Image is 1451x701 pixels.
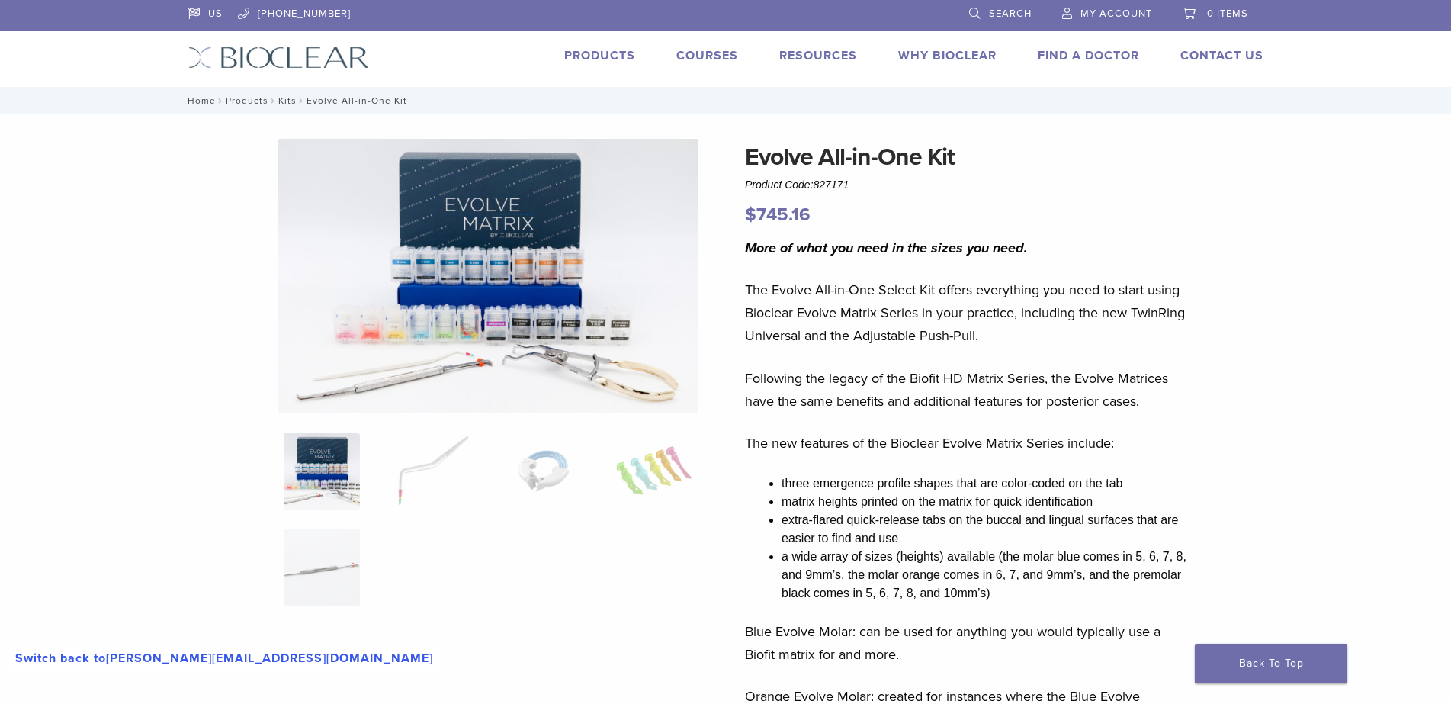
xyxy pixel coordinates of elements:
a: Why Bioclear [898,48,997,63]
h1: Evolve All-in-One Kit [745,139,1193,175]
bdi: 745.16 [745,204,811,226]
a: Products [226,95,268,106]
a: Contact Us [1180,48,1263,63]
p: Following the legacy of the Biofit HD Matrix Series, the Evolve Matrices have the same benefits a... [745,367,1193,413]
a: Find A Doctor [1038,48,1139,63]
img: IMG_0457 [278,139,698,413]
span: 0 items [1207,8,1248,20]
a: Home [183,95,216,106]
li: matrix heights printed on the matrix for quick identification [782,493,1193,511]
p: The new features of the Bioclear Evolve Matrix Series include: [745,432,1193,455]
a: Back To Top [1195,644,1347,683]
a: Resources [779,48,857,63]
a: Products [564,48,635,63]
li: three emergence profile shapes that are color-coded on the tab [782,474,1193,493]
span: My Account [1080,8,1152,20]
span: $ [745,204,756,226]
li: extra-flared quick-release tabs on the buccal and lingual surfaces that are easier to find and use [782,511,1193,548]
span: / [297,97,307,105]
img: IMG_0457-scaled-e1745362001290-300x300.jpg [284,433,360,510]
span: Search [989,8,1032,20]
img: Bioclear [188,47,369,69]
li: a wide array of sizes (heights) available (the molar blue comes in 5, 6, 7, 8, and 9mm’s, the mol... [782,548,1193,603]
img: Evolve All-in-One Kit - Image 2 [394,433,470,510]
nav: Evolve All-in-One Kit [177,87,1275,114]
img: Evolve All-in-One Kit - Image 4 [616,433,692,510]
span: / [216,97,226,105]
p: The Evolve All-in-One Select Kit offers everything you need to start using Bioclear Evolve Matrix... [745,278,1193,347]
a: Kits [278,95,297,106]
p: Blue Evolve Molar: can be used for anything you would typically use a Biofit matrix for and more. [745,620,1193,666]
i: More of what you need in the sizes you need. [745,240,1028,256]
a: Courses [676,48,738,63]
span: / [268,97,278,105]
img: Evolve All-in-One Kit - Image 3 [499,433,587,510]
a: Switch back to[PERSON_NAME][EMAIL_ADDRESS][DOMAIN_NAME] [8,645,441,672]
img: Evolve All-in-One Kit - Image 5 [284,529,360,606]
span: 827171 [814,178,849,191]
span: Product Code: [745,178,849,191]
